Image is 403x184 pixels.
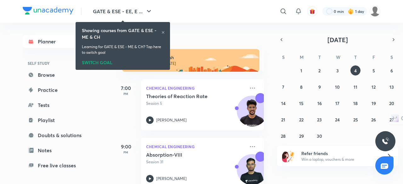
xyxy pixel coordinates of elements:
[132,55,254,60] h6: Good morning, yash
[318,54,321,60] abbr: Tuesday
[299,117,304,123] abbr: September 22, 2025
[387,65,397,75] button: September 6, 2025
[301,150,379,157] h6: Refer friends
[278,114,288,125] button: September 21, 2025
[318,84,321,90] abbr: September 9, 2025
[335,84,340,90] abbr: September 10, 2025
[332,98,343,108] button: September 17, 2025
[390,68,393,74] abbr: September 6, 2025
[296,82,306,92] button: September 8, 2025
[82,27,161,40] h6: Showing courses from GATE & ESE - ME & CH
[146,84,245,92] p: Chemical Engineering
[113,150,139,154] p: PM
[317,100,322,106] abbr: September 16, 2025
[354,54,357,60] abbr: Thursday
[315,114,325,125] button: September 23, 2025
[23,114,96,126] a: Playlist
[372,54,375,60] abbr: Friday
[350,114,360,125] button: September 25, 2025
[315,131,325,141] button: September 30, 2025
[354,84,357,90] abbr: September 11, 2025
[23,69,96,81] a: Browse
[296,98,306,108] button: September 15, 2025
[23,99,96,111] a: Tests
[156,117,187,123] p: [PERSON_NAME]
[370,6,380,17] img: yash Singh
[278,82,288,92] button: September 7, 2025
[296,131,306,141] button: September 29, 2025
[146,101,245,106] p: Session 5
[281,117,285,123] abbr: September 21, 2025
[387,82,397,92] button: September 13, 2025
[296,65,306,75] button: September 1, 2025
[369,114,379,125] button: September 26, 2025
[82,58,164,65] div: SWITCH GOAL
[382,137,389,145] img: ttu
[281,133,286,139] abbr: September 28, 2025
[350,98,360,108] button: September 18, 2025
[89,5,156,18] button: GATE & ESE - EE, E ...
[146,93,224,99] h5: Theories of Reaction Rate
[354,68,357,74] abbr: September 4, 2025
[390,54,393,60] abbr: Saturday
[82,44,164,55] p: Learning for GATE & ESE - ME & CH? Tap here to switch goal
[282,150,295,162] img: referral
[23,159,96,172] a: Free live classes
[296,114,306,125] button: September 22, 2025
[299,133,304,139] abbr: September 29, 2025
[372,68,375,74] abbr: September 5, 2025
[23,7,73,14] img: Company Logo
[301,157,379,162] p: Win a laptop, vouchers & more
[335,117,340,123] abbr: September 24, 2025
[372,84,376,90] abbr: September 12, 2025
[300,68,302,74] abbr: September 1, 2025
[372,100,376,106] abbr: September 19, 2025
[350,82,360,92] button: September 11, 2025
[23,144,96,157] a: Notes
[23,129,96,142] a: Doubts & solutions
[318,68,321,74] abbr: September 2, 2025
[317,133,322,139] abbr: September 30, 2025
[315,82,325,92] button: September 9, 2025
[336,54,340,60] abbr: Wednesday
[309,8,315,14] img: avatar
[23,35,96,48] a: Planner
[317,117,322,123] abbr: September 23, 2025
[23,7,73,16] a: Company Logo
[132,61,254,66] p: You have 2 events [DATE]
[369,98,379,108] button: September 19, 2025
[23,84,96,96] a: Practice
[336,68,339,74] abbr: September 3, 2025
[300,54,304,60] abbr: Monday
[278,98,288,108] button: September 14, 2025
[348,8,354,14] img: streak
[307,6,317,16] button: avatar
[281,100,286,106] abbr: September 14, 2025
[278,131,288,141] button: September 28, 2025
[146,152,224,158] h5: Absorption-VIII
[113,84,139,92] h5: 7:00
[146,143,245,150] p: Chemical Engineering
[369,82,379,92] button: September 12, 2025
[389,100,394,106] abbr: September 20, 2025
[332,82,343,92] button: September 10, 2025
[327,36,348,44] span: [DATE]
[389,84,394,90] abbr: September 13, 2025
[113,143,139,150] h5: 9:00
[156,176,187,181] p: [PERSON_NAME]
[146,159,245,165] p: Session 31
[332,65,343,75] button: September 3, 2025
[282,54,285,60] abbr: Sunday
[282,84,284,90] abbr: September 7, 2025
[299,100,304,106] abbr: September 15, 2025
[387,114,397,125] button: September 27, 2025
[237,99,267,129] img: Avatar
[23,58,96,69] h6: SELF STUDY
[353,100,358,106] abbr: September 18, 2025
[113,92,139,96] p: PM
[350,65,360,75] button: September 4, 2025
[300,84,303,90] abbr: September 8, 2025
[353,117,358,123] abbr: September 25, 2025
[369,65,379,75] button: September 5, 2025
[332,114,343,125] button: September 24, 2025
